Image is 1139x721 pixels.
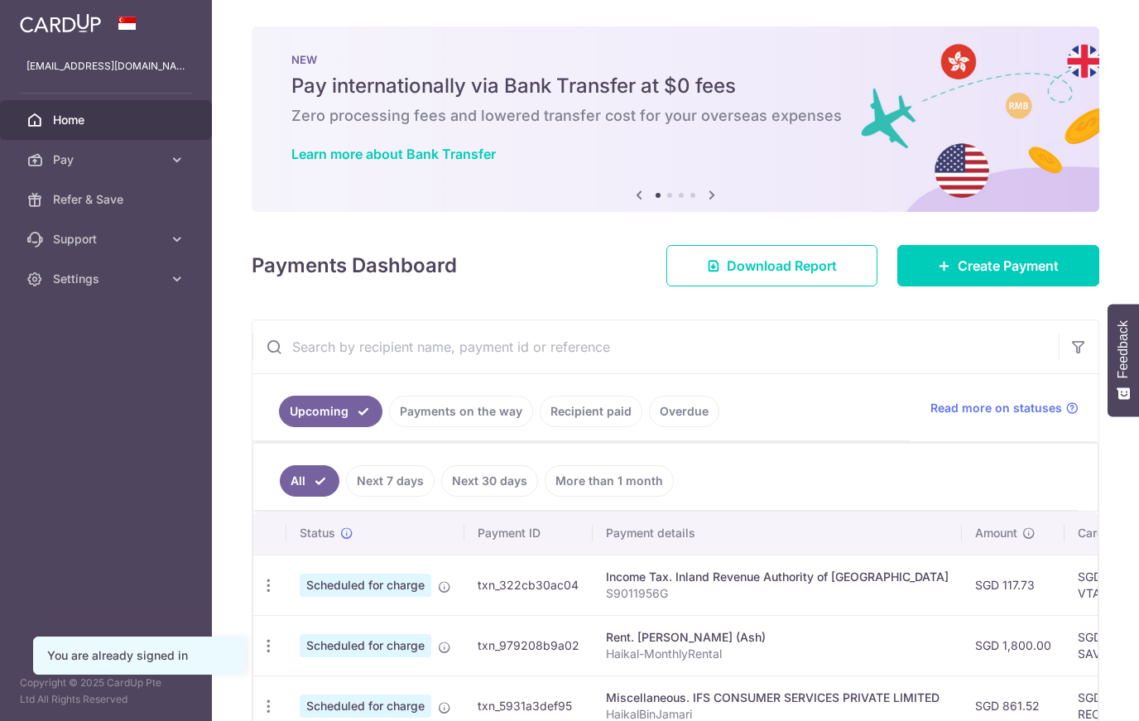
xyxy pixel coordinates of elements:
[1116,320,1131,378] span: Feedback
[300,695,431,718] span: Scheduled for charge
[300,574,431,597] span: Scheduled for charge
[545,465,674,497] a: More than 1 month
[727,256,837,276] span: Download Report
[300,525,335,541] span: Status
[252,251,457,281] h4: Payments Dashboard
[606,629,949,646] div: Rent. [PERSON_NAME] (Ash)
[53,151,162,168] span: Pay
[464,555,593,615] td: txn_322cb30ac04
[930,400,1062,416] span: Read more on statuses
[464,512,593,555] th: Payment ID
[389,396,533,427] a: Payments on the way
[606,585,949,602] p: S9011956G
[962,555,1065,615] td: SGD 117.73
[897,245,1099,286] a: Create Payment
[20,13,101,33] img: CardUp
[975,525,1017,541] span: Amount
[291,106,1060,126] h6: Zero processing fees and lowered transfer cost for your overseas expenses
[26,58,185,75] p: [EMAIL_ADDRESS][DOMAIN_NAME]
[53,112,162,128] span: Home
[279,396,382,427] a: Upcoming
[606,646,949,662] p: Haikal-MonthlyRental
[291,53,1060,66] p: NEW
[53,191,162,208] span: Refer & Save
[441,465,538,497] a: Next 30 days
[300,634,431,657] span: Scheduled for charge
[606,569,949,585] div: Income Tax. Inland Revenue Authority of [GEOGRAPHIC_DATA]
[252,320,1059,373] input: Search by recipient name, payment id or reference
[252,26,1099,212] img: Bank transfer banner
[540,396,642,427] a: Recipient paid
[464,615,593,675] td: txn_979208b9a02
[280,465,339,497] a: All
[346,465,435,497] a: Next 7 days
[53,231,162,248] span: Support
[930,400,1079,416] a: Read more on statuses
[53,271,162,287] span: Settings
[649,396,719,427] a: Overdue
[962,615,1065,675] td: SGD 1,800.00
[291,146,496,162] a: Learn more about Bank Transfer
[958,256,1059,276] span: Create Payment
[593,512,962,555] th: Payment details
[291,73,1060,99] h5: Pay internationally via Bank Transfer at $0 fees
[666,245,877,286] a: Download Report
[606,690,949,706] div: Miscellaneous. IFS CONSUMER SERVICES PRIVATE LIMITED
[1108,304,1139,416] button: Feedback - Show survey
[47,647,231,664] div: You are already signed in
